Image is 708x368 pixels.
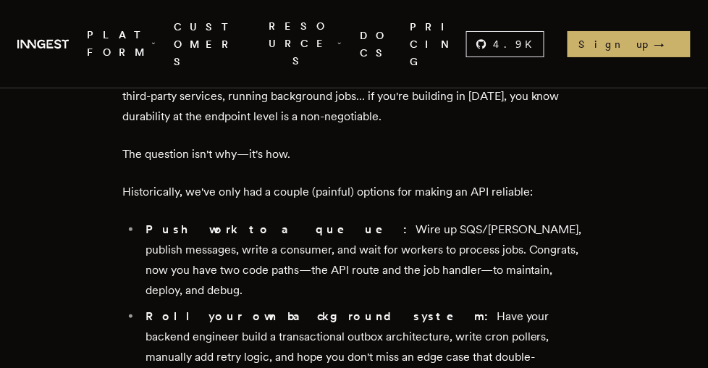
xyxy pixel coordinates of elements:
p: The question isn't why—it's how. [122,144,586,164]
button: PLATFORM [86,17,156,70]
span: PLATFORM [86,26,156,62]
p: APIs are doing a lot more than they used to. Kicking off AI models, stitching together third-part... [122,66,586,127]
button: RESOURCES [264,17,343,70]
strong: Roll your own background system: [146,309,497,323]
a: Sign up [568,31,691,57]
span: → [654,37,679,51]
strong: Push work to a queue: [146,222,416,236]
p: Historically, we've only had a couple (painful) options for making an API reliable: [122,182,586,202]
a: CUSTOMERS [174,17,246,70]
span: 4.9 K [493,37,541,51]
li: Wire up SQS/[PERSON_NAME], publish messages, write a consumer, and wait for workers to process jo... [141,219,586,301]
a: PRICING [410,17,466,70]
a: DOCS [360,17,392,70]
